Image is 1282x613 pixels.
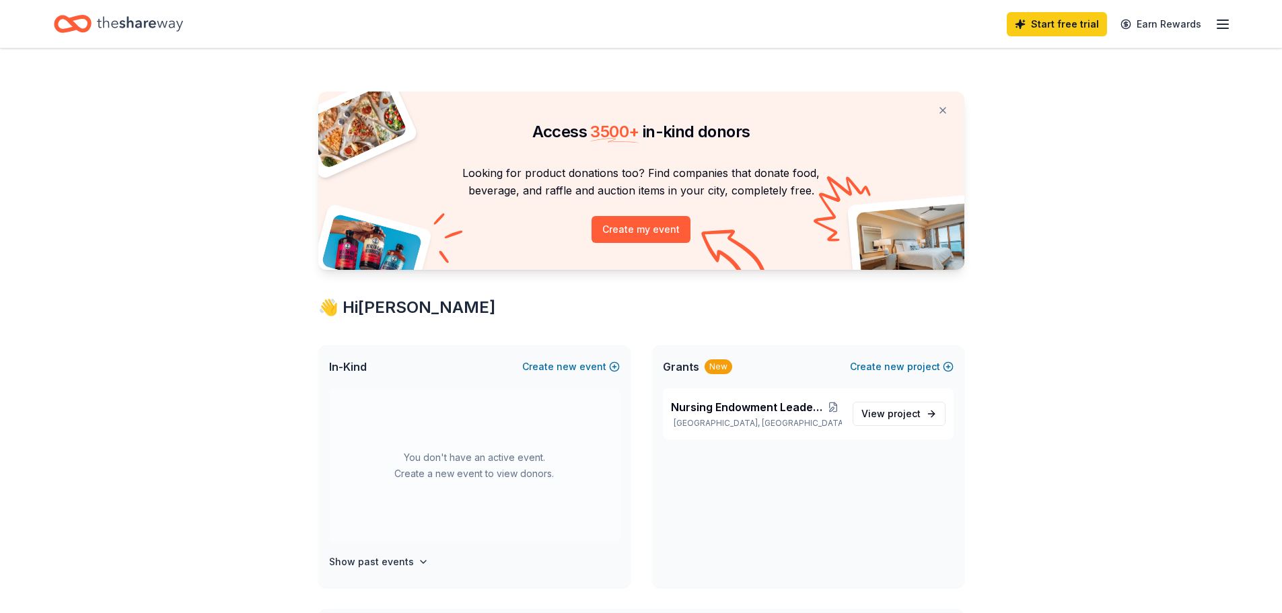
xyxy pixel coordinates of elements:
div: New [705,359,732,374]
span: new [884,359,904,375]
span: View [861,406,921,422]
span: project [888,408,921,419]
span: new [557,359,577,375]
button: Createnewevent [522,359,620,375]
div: 👋 Hi [PERSON_NAME] [318,297,964,318]
h4: Show past events [329,554,414,570]
img: Pizza [303,83,408,170]
p: Looking for product donations too? Find companies that donate food, beverage, and raffle and auct... [334,164,948,200]
p: [GEOGRAPHIC_DATA], [GEOGRAPHIC_DATA] [671,418,842,429]
span: In-Kind [329,359,367,375]
button: Show past events [329,554,429,570]
span: Nursing Endowment Leadership and Education [671,399,825,415]
a: Home [54,8,183,40]
span: 3500 + [590,122,639,141]
span: Grants [663,359,699,375]
button: Create my event [592,216,690,243]
div: You don't have an active event. Create a new event to view donors. [329,388,620,543]
a: Earn Rewards [1112,12,1209,36]
button: Createnewproject [850,359,954,375]
a: Start free trial [1007,12,1107,36]
span: Access in-kind donors [532,122,750,141]
img: Curvy arrow [701,229,769,280]
a: View project [853,402,946,426]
